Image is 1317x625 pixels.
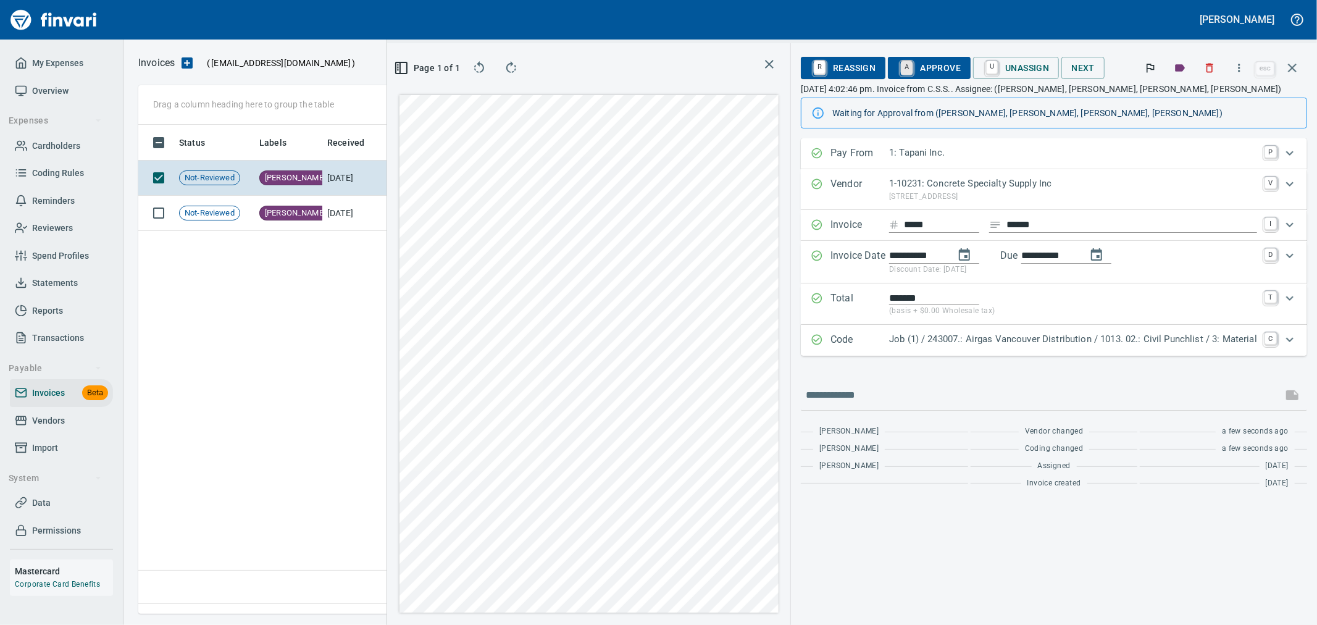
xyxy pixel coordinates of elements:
[32,193,75,209] span: Reminders
[327,135,364,150] span: Received
[10,517,113,545] a: Permissions
[950,240,979,270] button: change date
[10,434,113,462] a: Import
[1226,54,1253,82] button: More
[7,5,100,35] img: Finvari
[830,217,889,233] p: Invoice
[10,132,113,160] a: Cardholders
[901,61,913,75] a: A
[4,357,107,380] button: Payable
[1061,57,1105,80] button: Next
[1000,248,1059,263] p: Due
[830,248,889,276] p: Invoice Date
[259,135,286,150] span: Labels
[830,177,889,203] p: Vendor
[1197,10,1277,29] button: [PERSON_NAME]
[138,56,175,70] nav: breadcrumb
[1265,177,1277,189] a: V
[889,305,1257,317] p: (basis + $0.00 Wholesale tax)
[10,489,113,517] a: Data
[1265,217,1277,230] a: I
[889,177,1257,191] p: 1-10231: Concrete Specialty Supply Inc
[32,56,83,71] span: My Expenses
[180,172,240,184] span: Not-Reviewed
[32,413,65,429] span: Vendors
[179,135,221,150] span: Status
[10,297,113,325] a: Reports
[15,564,113,578] h6: Mastercard
[801,138,1307,169] div: Expand
[322,196,390,231] td: [DATE]
[889,264,1257,276] p: Discount Date: [DATE]
[986,61,998,74] a: U
[1222,443,1289,455] span: a few seconds ago
[1196,54,1223,82] button: Discard
[180,208,240,219] span: Not-Reviewed
[1038,460,1071,472] span: Assigned
[888,57,971,79] button: AApprove
[1025,426,1084,438] span: Vendor changed
[153,98,334,111] p: Drag a column heading here to group the table
[832,102,1297,124] div: Waiting for Approval from ([PERSON_NAME], [PERSON_NAME], [PERSON_NAME], [PERSON_NAME])
[199,57,356,69] p: ( )
[10,407,113,435] a: Vendors
[1256,62,1274,75] a: esc
[1200,13,1274,26] h5: [PERSON_NAME]
[889,217,899,232] svg: Invoice number
[4,467,107,490] button: System
[397,57,459,79] button: Page 1 of 1
[10,159,113,187] a: Coding Rules
[801,83,1307,95] p: [DATE] 4:02:46 pm. Invoice from C.S.S.. Assignee: ([PERSON_NAME], [PERSON_NAME], [PERSON_NAME], [...
[889,191,1257,203] p: [STREET_ADDRESS]
[10,214,113,242] a: Reviewers
[32,523,81,539] span: Permissions
[1266,477,1289,490] span: [DATE]
[9,361,102,376] span: Payable
[10,379,113,407] a: InvoicesBeta
[82,386,108,400] span: Beta
[179,135,205,150] span: Status
[1265,146,1277,158] a: P
[830,146,889,162] p: Pay From
[819,426,879,438] span: [PERSON_NAME]
[10,49,113,77] a: My Expenses
[830,332,889,348] p: Code
[973,57,1059,79] button: UUnassign
[322,161,390,196] td: [DATE]
[259,135,303,150] span: Labels
[175,56,199,70] button: Upload an Invoice
[32,166,84,181] span: Coding Rules
[1071,61,1095,76] span: Next
[1277,380,1307,410] span: This records your message into the invoice and notifies anyone mentioned
[4,109,107,132] button: Expenses
[830,291,889,317] p: Total
[1222,426,1289,438] span: a few seconds ago
[10,324,113,352] a: Transactions
[32,248,89,264] span: Spend Profiles
[801,57,885,79] button: RReassign
[801,241,1307,283] div: Expand
[898,57,961,78] span: Approve
[801,210,1307,241] div: Expand
[889,332,1257,346] p: Job (1) / 243007.: Airgas Vancouver Distribution / 1013. 02.: Civil Punchlist / 3: Material
[9,471,102,486] span: System
[10,242,113,270] a: Spend Profiles
[1027,477,1081,490] span: Invoice created
[32,440,58,456] span: Import
[138,56,175,70] p: Invoices
[1265,291,1277,303] a: T
[1025,443,1084,455] span: Coding changed
[801,283,1307,325] div: Expand
[1137,54,1164,82] button: Flag
[801,325,1307,356] div: Expand
[32,220,73,236] span: Reviewers
[32,495,51,511] span: Data
[1253,53,1307,83] span: Close invoice
[1265,248,1277,261] a: D
[32,83,69,99] span: Overview
[210,57,352,69] span: [EMAIL_ADDRESS][DOMAIN_NAME]
[1266,460,1289,472] span: [DATE]
[814,61,826,74] a: R
[402,61,454,76] span: Page 1 of 1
